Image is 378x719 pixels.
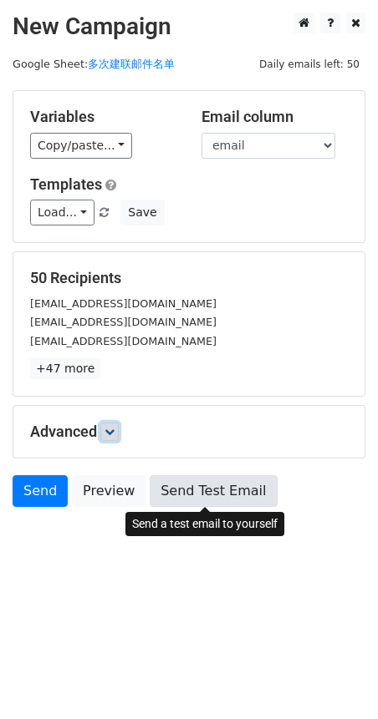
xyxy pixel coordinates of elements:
[30,133,132,159] a: Copy/paste...
[294,639,378,719] iframe: Chat Widget
[30,175,102,193] a: Templates
[88,58,175,70] a: 多次建联邮件名单
[30,358,100,379] a: +47 more
[13,58,175,70] small: Google Sheet:
[30,200,94,225] a: Load...
[30,297,217,310] small: [EMAIL_ADDRESS][DOMAIN_NAME]
[294,639,378,719] div: 聊天小组件
[30,316,217,328] small: [EMAIL_ADDRESS][DOMAIN_NAME]
[72,475,146,507] a: Preview
[120,200,164,225] button: Save
[13,13,365,41] h2: New Campaign
[125,512,284,536] div: Send a test email to yourself
[13,475,68,507] a: Send
[30,335,217,347] small: [EMAIL_ADDRESS][DOMAIN_NAME]
[202,108,348,126] h5: Email column
[253,55,365,73] span: Daily emails left: 50
[30,108,176,126] h5: Variables
[30,269,348,287] h5: 50 Recipients
[150,475,277,507] a: Send Test Email
[30,423,348,441] h5: Advanced
[253,58,365,70] a: Daily emails left: 50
